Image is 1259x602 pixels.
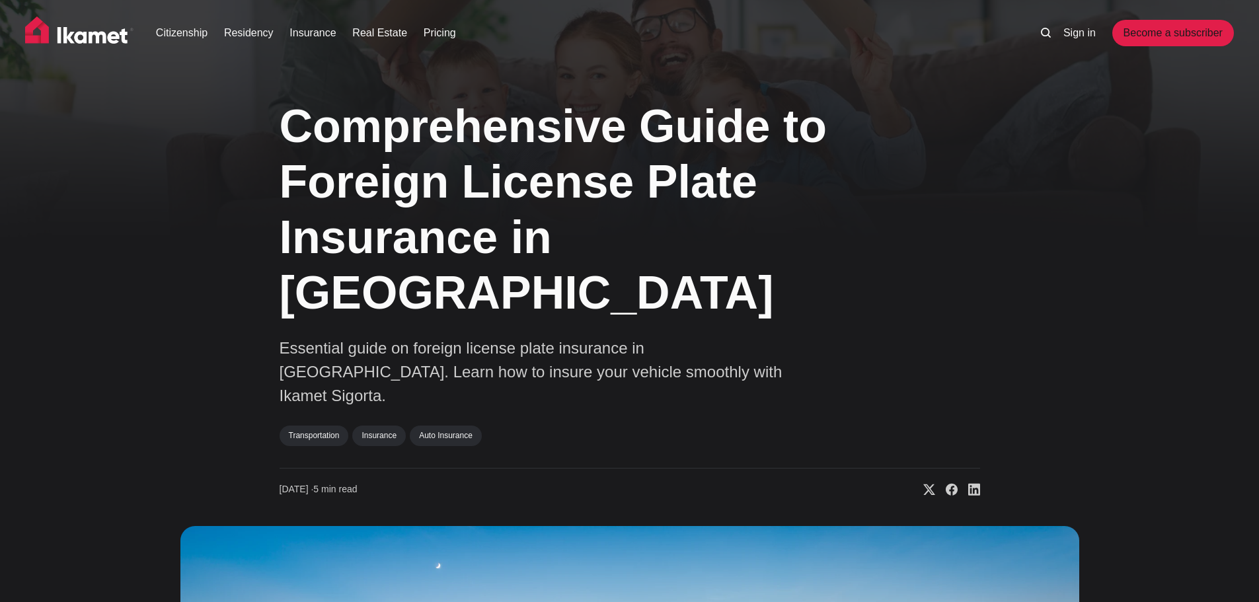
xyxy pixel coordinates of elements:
p: Essential guide on foreign license plate insurance in [GEOGRAPHIC_DATA]. Learn how to insure your... [280,336,808,408]
a: Transportation [280,426,349,445]
a: Become a subscriber [1112,20,1234,46]
h1: Comprehensive Guide to Foreign License Plate Insurance in [GEOGRAPHIC_DATA] [280,98,848,320]
a: Auto Insurance [410,426,482,445]
span: [DATE] ∙ [280,484,314,494]
a: Sign in [1063,25,1096,41]
a: Real Estate [352,25,407,41]
a: Share on Facebook [935,483,958,496]
img: Ikamet home [25,17,134,50]
a: Insurance [352,426,406,445]
a: Citizenship [156,25,208,41]
a: Insurance [289,25,336,41]
a: Pricing [424,25,456,41]
a: Residency [224,25,274,41]
a: Share on Linkedin [958,483,980,496]
a: Share on X [913,483,935,496]
time: 5 min read [280,483,358,496]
